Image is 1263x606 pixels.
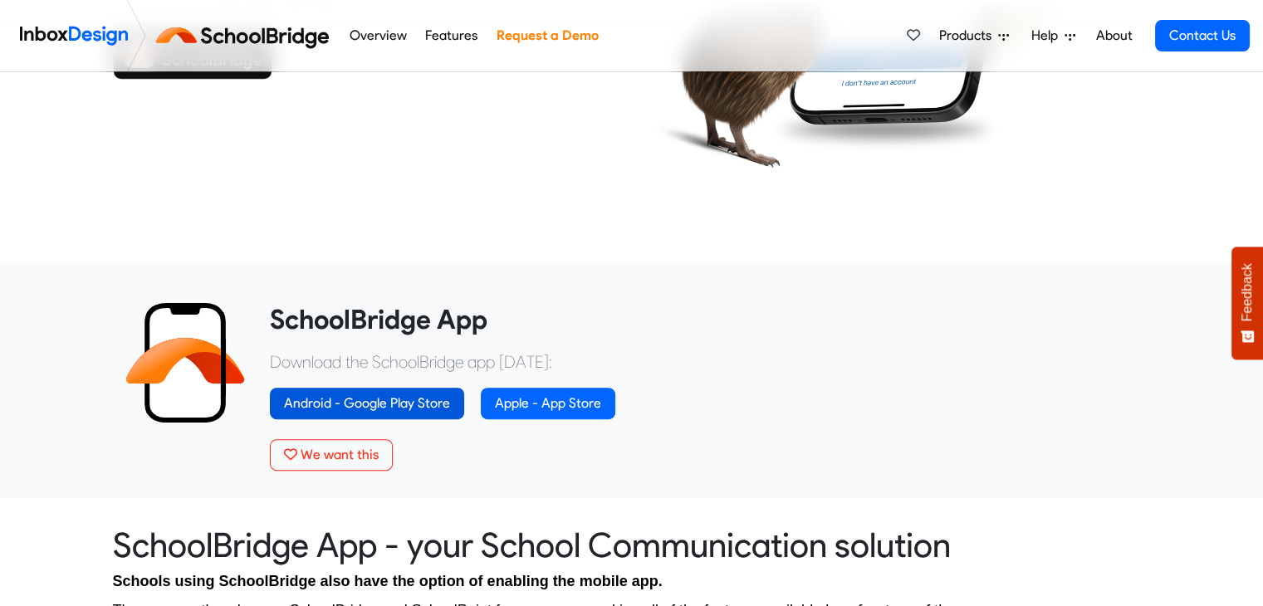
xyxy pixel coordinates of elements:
heading: SchoolBridge App - your School Communication solution [113,524,1151,566]
img: schoolbridge logo [153,16,340,56]
heading: SchoolBridge App [270,303,1138,336]
img: 2022_01_13_icon_sb_app.svg [125,303,245,423]
span: Schools using SchoolBridge also have the option of enabling the mobile app. [113,573,663,589]
img: shadow.png [768,104,1002,154]
a: Products [933,19,1016,52]
span: Help [1031,26,1065,46]
span: We want this [301,447,379,462]
button: We want this [270,439,393,471]
a: Android - Google Play Store [270,388,464,419]
a: About [1091,19,1137,52]
a: Contact Us [1155,20,1250,51]
button: Feedback - Show survey [1231,247,1263,359]
p: Download the SchoolBridge app [DATE]: [270,349,1138,374]
span: Feedback [1240,263,1255,321]
span: Products [939,26,998,46]
a: Features [421,19,482,52]
a: Apple - App Store [481,388,615,419]
a: Help [1025,19,1082,52]
a: Request a Demo [492,19,603,52]
a: Overview [345,19,411,52]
